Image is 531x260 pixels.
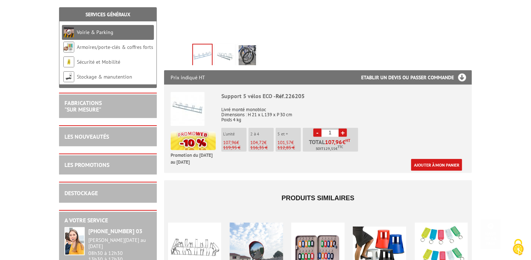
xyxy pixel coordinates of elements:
[250,140,274,145] p: €
[88,227,142,235] strong: [PHONE_NUMBER] 03
[193,45,212,67] img: 226205_support_5_velos_2.jpg
[411,159,462,171] a: Ajouter à mon panier
[216,45,234,68] img: 226205_support_5_velos_dimensions.jpg
[506,235,531,260] button: Cookies (fenêtre modale)
[239,45,256,68] img: 226205_support_5_velos_parking.jpg
[223,145,247,150] p: 119,95 €
[171,131,216,150] img: promotion
[277,140,301,145] p: €
[221,102,465,122] p: Livré monté monobloc Dimensions : H 21 x L 139 x P 30 cm Poids 4 kg
[64,133,109,140] a: LES NOUVEAUTÉS
[361,70,472,85] h3: Etablir un devis ou passer commande
[250,145,274,150] p: 116,35 €
[277,131,301,137] p: 5 et +
[171,70,205,85] p: Prix indiqué HT
[223,139,237,146] span: 107,96
[277,139,291,146] span: 101,57
[63,27,74,38] img: Voirie & Parking
[277,145,301,150] p: 112,85 €
[276,92,305,100] span: Réf.226205
[305,139,358,152] p: Total
[64,99,102,113] a: FABRICATIONS"Sur Mesure"
[64,217,151,224] h2: A votre service
[64,189,98,197] a: DESTOCKAGE
[63,56,74,67] img: Sécurité et Mobilité
[346,138,350,143] sup: HT
[171,92,205,126] img: Support 5 vélos ECO
[85,11,130,18] a: Services Généraux
[63,42,74,53] img: Armoires/porte-clés & coffres forts
[339,129,347,137] a: +
[313,129,322,137] a: -
[77,44,153,50] a: Armoires/porte-clés & coffres forts
[223,140,247,145] p: €
[77,59,120,65] a: Sécurité et Mobilité
[77,74,132,80] a: Stockage & manutention
[325,139,342,145] span: 107,96
[171,152,216,165] p: Promotion du [DATE] au [DATE]
[316,146,343,152] span: Soit €
[223,131,247,137] p: L'unité
[250,139,264,146] span: 104,72
[338,145,343,149] sup: TTC
[509,238,527,256] img: Cookies (fenêtre modale)
[64,161,109,168] a: LES PROMOTIONS
[281,194,354,202] span: Produits similaires
[324,146,336,152] span: 129,55
[63,71,74,82] img: Stockage & manutention
[250,131,274,137] p: 2 à 4
[481,219,501,249] a: Haut de la page
[77,29,113,35] a: Voirie & Parking
[88,237,151,249] div: [PERSON_NAME][DATE] au [DATE]
[342,139,346,145] span: €
[64,227,85,255] img: widget-service.jpg
[221,92,465,100] div: Support 5 vélos ECO -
